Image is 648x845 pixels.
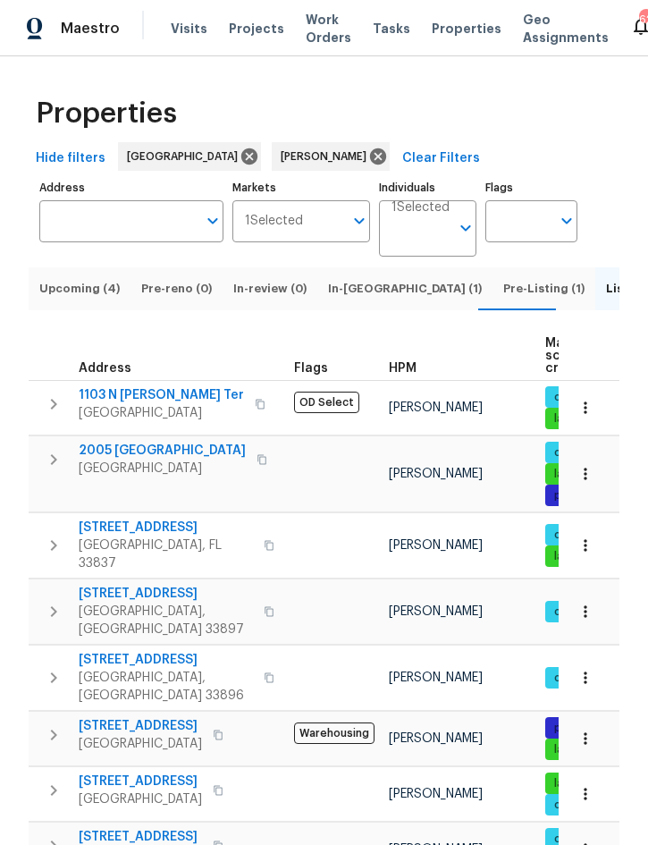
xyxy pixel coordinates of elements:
[547,798,606,813] span: cleaning
[79,585,253,603] span: [STREET_ADDRESS]
[36,148,105,170] span: Hide filters
[395,142,487,175] button: Clear Filters
[547,445,606,461] span: cleaning
[36,105,177,123] span: Properties
[200,208,225,233] button: Open
[389,732,483,745] span: [PERSON_NAME]
[547,604,606,620] span: cleaning
[79,460,246,477] span: [GEOGRAPHIC_DATA]
[523,11,609,46] span: Geo Assignments
[373,22,410,35] span: Tasks
[389,362,417,375] span: HPM
[391,200,450,215] span: 1 Selected
[118,142,261,171] div: [GEOGRAPHIC_DATA]
[79,651,253,669] span: [STREET_ADDRESS]
[294,392,359,413] span: OD Select
[127,148,245,165] span: [GEOGRAPHIC_DATA]
[547,488,585,503] span: pool
[245,214,303,229] span: 1 Selected
[547,467,626,482] span: landscaping
[432,20,501,38] span: Properties
[229,20,284,38] span: Projects
[79,537,253,572] span: [GEOGRAPHIC_DATA], FL 33837
[79,442,246,460] span: 2005 [GEOGRAPHIC_DATA]
[79,790,202,808] span: [GEOGRAPHIC_DATA]
[171,20,207,38] span: Visits
[29,142,113,175] button: Hide filters
[547,721,585,736] span: pool
[39,279,120,299] span: Upcoming (4)
[402,148,480,170] span: Clear Filters
[79,735,202,753] span: [GEOGRAPHIC_DATA]
[79,362,131,375] span: Address
[61,20,120,38] span: Maestro
[347,208,372,233] button: Open
[79,386,244,404] span: 1103 N [PERSON_NAME] Ter
[294,362,328,375] span: Flags
[79,404,244,422] span: [GEOGRAPHIC_DATA]
[547,549,626,564] span: landscaping
[485,182,577,193] label: Flags
[453,215,478,241] button: Open
[554,208,579,233] button: Open
[79,603,253,638] span: [GEOGRAPHIC_DATA], [GEOGRAPHIC_DATA] 33897
[272,142,390,171] div: [PERSON_NAME]
[79,773,202,790] span: [STREET_ADDRESS]
[547,742,626,757] span: landscaping
[389,605,483,618] span: [PERSON_NAME]
[141,279,212,299] span: Pre-reno (0)
[389,468,483,480] span: [PERSON_NAME]
[389,539,483,552] span: [PERSON_NAME]
[306,11,351,46] span: Work Orders
[379,182,476,193] label: Individuals
[547,390,606,405] span: cleaning
[79,669,253,705] span: [GEOGRAPHIC_DATA], [GEOGRAPHIC_DATA] 33896
[547,411,626,427] span: landscaping
[79,717,202,735] span: [STREET_ADDRESS]
[294,722,374,744] span: Warehousing
[79,519,253,537] span: [STREET_ADDRESS]
[547,528,606,543] span: cleaning
[389,788,483,800] span: [PERSON_NAME]
[39,182,223,193] label: Address
[389,672,483,684] span: [PERSON_NAME]
[547,776,626,791] span: landscaping
[233,279,307,299] span: In-review (0)
[232,182,370,193] label: Markets
[281,148,374,165] span: [PERSON_NAME]
[547,671,606,686] span: cleaning
[545,337,629,375] span: Maintenance schedules created
[328,279,482,299] span: In-[GEOGRAPHIC_DATA] (1)
[503,279,585,299] span: Pre-Listing (1)
[389,401,483,414] span: [PERSON_NAME]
